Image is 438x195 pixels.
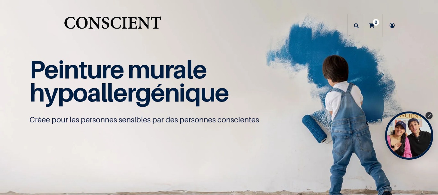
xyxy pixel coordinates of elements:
img: Conscient [63,13,162,38]
a: 0 [364,14,382,37]
span: Peinture murale [29,54,206,84]
span: hypoallergénique [29,77,229,107]
div: Open Tolstoy widget [385,111,433,160]
div: Open Tolstoy [385,111,433,160]
div: Close Tolstoy widget [425,112,433,119]
a: Logo of Conscient [63,13,162,38]
div: Tolstoy bubble widget [385,111,433,160]
iframe: Tidio Chat [405,154,435,184]
sup: 0 [373,19,379,25]
p: Créée pour les personnes sensibles par des personnes conscientes [29,115,408,125]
